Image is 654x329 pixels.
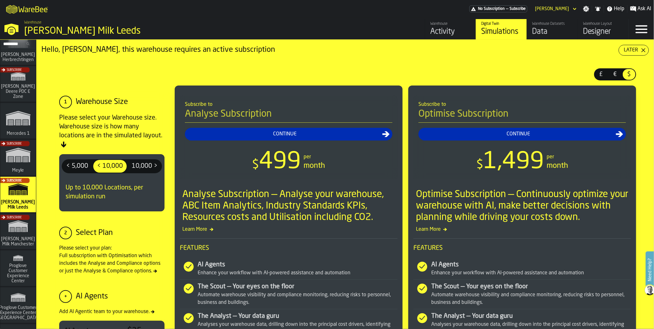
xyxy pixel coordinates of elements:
[580,6,592,12] label: button-toggle-Settings
[7,142,22,146] span: Subscribe
[418,101,626,108] div: Subscribe to
[198,260,397,269] div: AI Agents
[476,19,527,39] a: link-to-/wh/i/9ddcc54a-0a13-4fa4-8169-7a9b979f5f30/simulations
[609,69,622,80] div: thumb
[64,161,91,171] span: < 5,000
[608,68,622,80] label: button-switch-multi-€
[304,161,325,171] div: month
[614,5,625,13] span: Help
[431,312,631,321] div: The Analyst — Your data guru
[628,5,654,13] label: button-toggle-Ask AI
[24,25,196,37] div: [PERSON_NAME] Milk Leeds
[0,287,36,324] a: link-to-/wh/i/b725f59e-a7b8-4257-9acf-85a504d5909c/simulations
[416,189,631,223] div: Optimise Subscription — Continuously optimize your warehouse with AI, make better decisions with ...
[62,159,93,173] label: button-switch-multi-< 5,000
[431,282,631,291] div: The Scout — Your eyes on the floor
[59,113,165,149] div: Please select your Warehouse size. Warehouse size is how many locations are in the simulated layout.
[418,128,626,141] button: button-Continue
[413,244,631,253] span: Features
[547,161,568,171] div: month
[0,250,36,287] a: link-to-/wh/i/ad8a128b-0962-41b6-b9c5-f48cc7973f93/simulations
[532,22,573,26] div: Warehouse Datasets
[624,70,634,79] span: $
[41,45,619,55] div: Hello, [PERSON_NAME], this warehouse requires an active subscription
[578,19,629,39] a: link-to-/wh/i/9ddcc54a-0a13-4fa4-8169-7a9b979f5f30/designer
[583,22,623,26] div: Warehouse Layout
[198,312,397,321] div: The Analyst — Your data guru
[187,130,382,138] div: Continue
[431,291,631,306] div: Automate warehouse visibility and compliance monitoring, reducing risks to personnel, business an...
[476,159,483,171] span: $
[62,178,162,206] div: Up to 10,000 Locations, per simulation run
[469,5,527,12] a: link-to-/wh/i/9ddcc54a-0a13-4fa4-8169-7a9b979f5f30/pricing/
[3,263,33,284] span: Proglove Customer Experience Center
[622,46,641,54] div: Later
[430,22,471,26] div: Warehouse
[638,5,651,13] span: Ask AI
[469,5,527,12] div: Menu Subscription
[413,226,631,233] span: Learn More
[483,151,544,174] span: 1,499
[430,27,471,37] div: Activity
[180,226,397,233] span: Learn More
[185,101,392,108] div: Subscribe to
[583,27,623,37] div: Designer
[59,227,72,239] div: 2
[510,7,526,11] span: Subscribe
[59,96,72,108] div: 1
[93,159,127,173] label: button-switch-multi-< 10,000
[76,228,113,238] div: Select Plan
[481,27,522,37] div: Simulations
[0,66,36,103] a: link-to-/wh/i/9d85c013-26f4-4c06-9c7d-6d35b33af13a/simulations
[527,19,578,39] a: link-to-/wh/i/9ddcc54a-0a13-4fa4-8169-7a9b979f5f30/data
[198,291,397,306] div: Automate warehouse visibility and compliance monitoring, reducing risks to personnel, business an...
[259,151,301,174] span: 499
[431,260,631,269] div: AI Agents
[59,308,165,316] div: Add AI Agentic team to your warehouse.
[0,140,36,177] a: link-to-/wh/i/a559492c-8db7-4f96-b4fe-6fc1bd76401c/simulations
[182,189,397,223] div: Analyse Subscription — Analyse your warehouse, ABC Item Analytics, Industry Standards KPIs, Resou...
[0,103,36,140] a: link-to-/wh/i/a24a3e22-db74-4543-ba93-f633e23cdb4e/simulations
[547,153,554,161] div: per
[532,27,573,37] div: Data
[7,179,22,182] span: Subscribe
[127,159,162,173] label: button-switch-multi-10,000 >
[198,269,397,277] div: Enhance your workflow with AI-powered assistance and automation
[5,131,31,136] span: Mercedes 1
[594,68,608,80] label: button-switch-multi-£
[595,69,608,80] div: thumb
[76,97,128,107] div: Warehouse Size
[198,282,397,291] div: The Scout — Your eyes on the floor
[0,29,36,66] a: link-to-/wh/i/f0a6b354-7883-413a-84ff-a65eb9c31f03/simulations
[62,160,92,173] div: thumb
[180,244,397,253] span: Features
[76,291,108,302] div: AI Agents
[59,244,165,275] div: Please select your plan: Full subscription with Optimisation which includes the Analyse and Compl...
[532,5,578,13] div: DropdownMenuValue-Ana Milicic
[24,20,41,25] span: Warehouse
[431,269,631,277] div: Enhance your workflow with AI-powered assistance and automation
[95,161,125,171] span: < 10,000
[59,290,72,303] div: +
[128,160,161,173] div: thumb
[629,19,654,39] label: button-toggle-Menu
[7,68,22,72] span: Subscribe
[93,160,127,173] div: thumb
[0,177,36,214] a: link-to-/wh/i/9ddcc54a-0a13-4fa4-8169-7a9b979f5f30/simulations
[129,161,160,171] span: 10,000 >
[418,108,626,123] h4: Optimise Subscription
[610,70,620,79] span: €
[596,70,606,79] span: £
[592,6,604,12] label: button-toggle-Notifications
[506,7,508,11] span: —
[185,128,392,141] button: button-Continue
[7,216,22,219] span: Subscribe
[0,214,36,250] a: link-to-/wh/i/b09612b5-e9f1-4a3a-b0a4-784729d61419/simulations
[619,45,649,56] button: button-Later
[481,22,522,26] div: Digital Twin
[622,68,636,80] label: button-switch-multi-$
[425,19,476,39] a: link-to-/wh/i/9ddcc54a-0a13-4fa4-8169-7a9b979f5f30/feed/
[252,159,259,171] span: $
[623,69,636,80] div: thumb
[185,108,392,123] h4: Analyse Subscription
